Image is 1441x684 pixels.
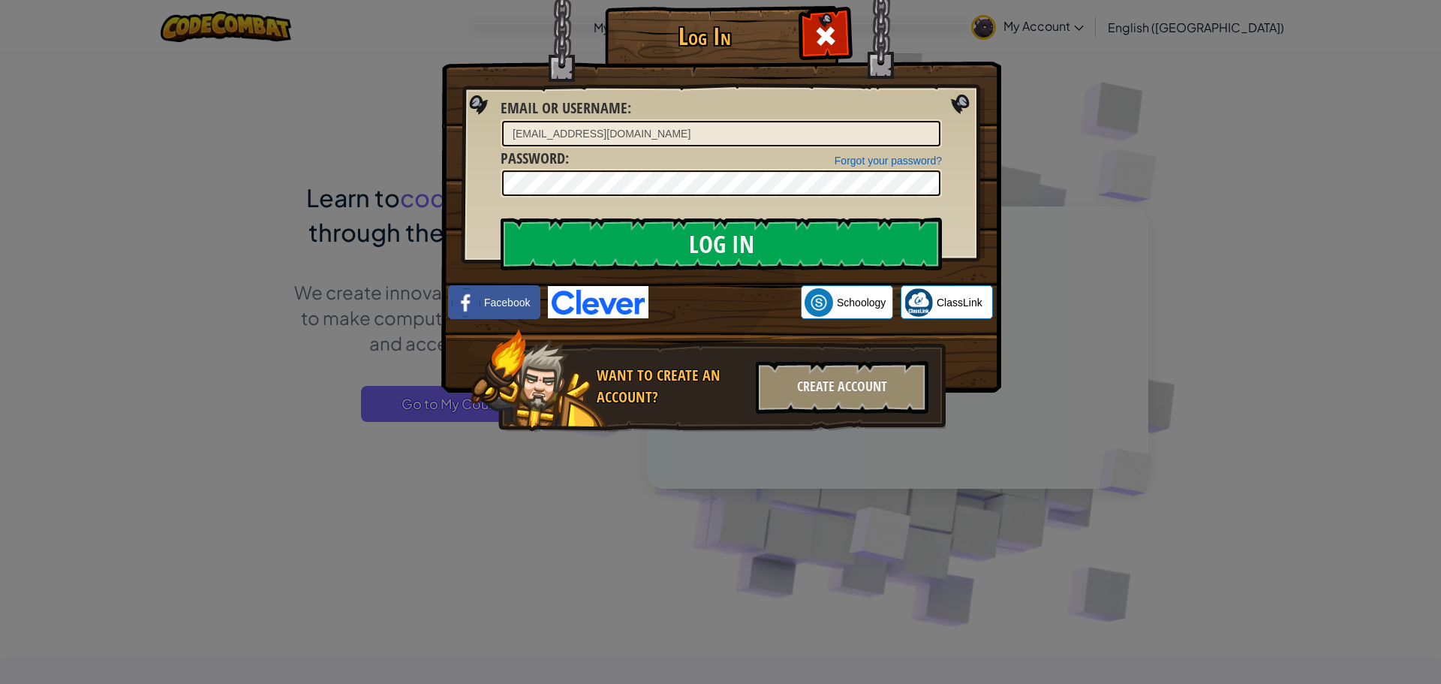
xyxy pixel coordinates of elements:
[501,218,942,270] input: Log In
[756,361,928,414] div: Create Account
[648,286,801,319] iframe: Sign in with Google Button
[837,295,886,310] span: Schoology
[548,286,648,318] img: clever-logo-blue.png
[904,288,933,317] img: classlink-logo-small.png
[805,288,833,317] img: schoology.png
[835,155,942,167] a: Forgot your password?
[609,23,800,50] h1: Log In
[452,288,480,317] img: facebook_small.png
[501,98,631,119] label: :
[501,148,569,170] label: :
[484,295,530,310] span: Facebook
[501,148,565,168] span: Password
[597,365,747,408] div: Want to create an account?
[937,295,982,310] span: ClassLink
[501,98,627,118] span: Email or Username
